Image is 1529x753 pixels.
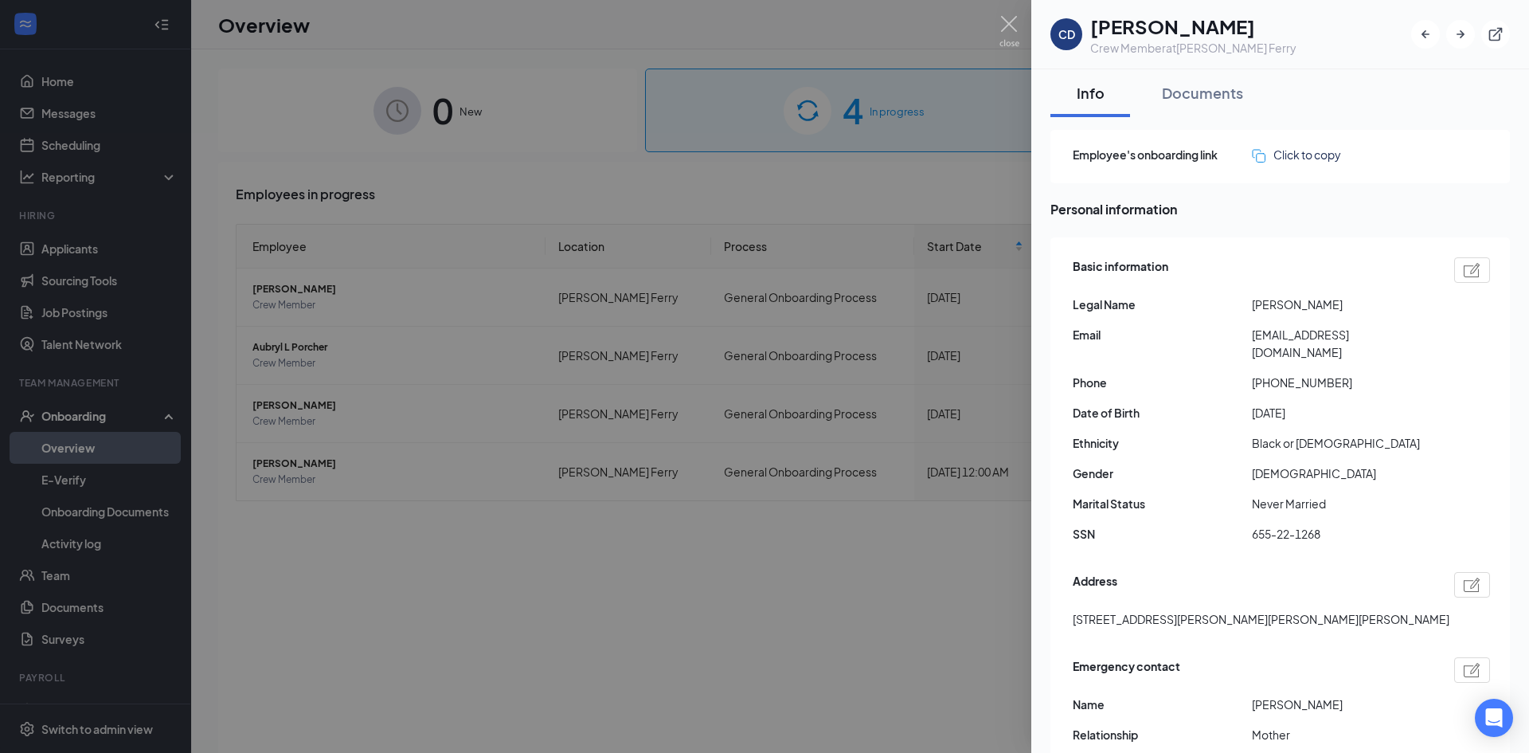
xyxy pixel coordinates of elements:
span: Name [1073,696,1252,713]
span: Legal Name [1073,296,1252,313]
img: click-to-copy.71757273a98fde459dfc.svg [1252,149,1265,163]
button: ExternalLink [1481,20,1510,49]
span: Email [1073,326,1252,343]
svg: ArrowRight [1453,26,1468,42]
span: Gender [1073,465,1252,482]
div: Info [1066,83,1114,103]
span: Black or [DEMOGRAPHIC_DATA] [1252,434,1431,452]
span: Ethnicity [1073,434,1252,452]
span: Mother [1252,726,1431,743]
span: Personal information [1050,199,1510,219]
span: [PHONE_NUMBER] [1252,374,1431,391]
span: Never Married [1252,495,1431,512]
span: [PERSON_NAME] [1252,296,1431,313]
div: Crew Member at [PERSON_NAME] Ferry [1090,40,1296,56]
span: 655-22-1268 [1252,525,1431,543]
span: Employee's onboarding link [1073,146,1252,163]
span: Marital Status [1073,495,1252,512]
svg: ExternalLink [1488,26,1504,42]
span: Phone [1073,374,1252,391]
span: Basic information [1073,257,1168,283]
span: [EMAIL_ADDRESS][DOMAIN_NAME] [1252,326,1431,361]
button: ArrowRight [1446,20,1475,49]
div: Documents [1162,83,1243,103]
div: Open Intercom Messenger [1475,699,1513,737]
button: ArrowLeftNew [1411,20,1440,49]
span: [STREET_ADDRESS][PERSON_NAME][PERSON_NAME][PERSON_NAME] [1073,610,1449,628]
div: CD [1058,26,1075,42]
span: SSN [1073,525,1252,543]
span: [PERSON_NAME] [1252,696,1431,713]
span: [DEMOGRAPHIC_DATA] [1252,465,1431,482]
span: Relationship [1073,726,1252,743]
span: Date of Birth [1073,404,1252,422]
svg: ArrowLeftNew [1418,26,1433,42]
span: [DATE] [1252,404,1431,422]
h1: [PERSON_NAME] [1090,13,1296,40]
button: Click to copy [1252,146,1341,163]
span: Address [1073,572,1117,598]
span: Emergency contact [1073,657,1180,683]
